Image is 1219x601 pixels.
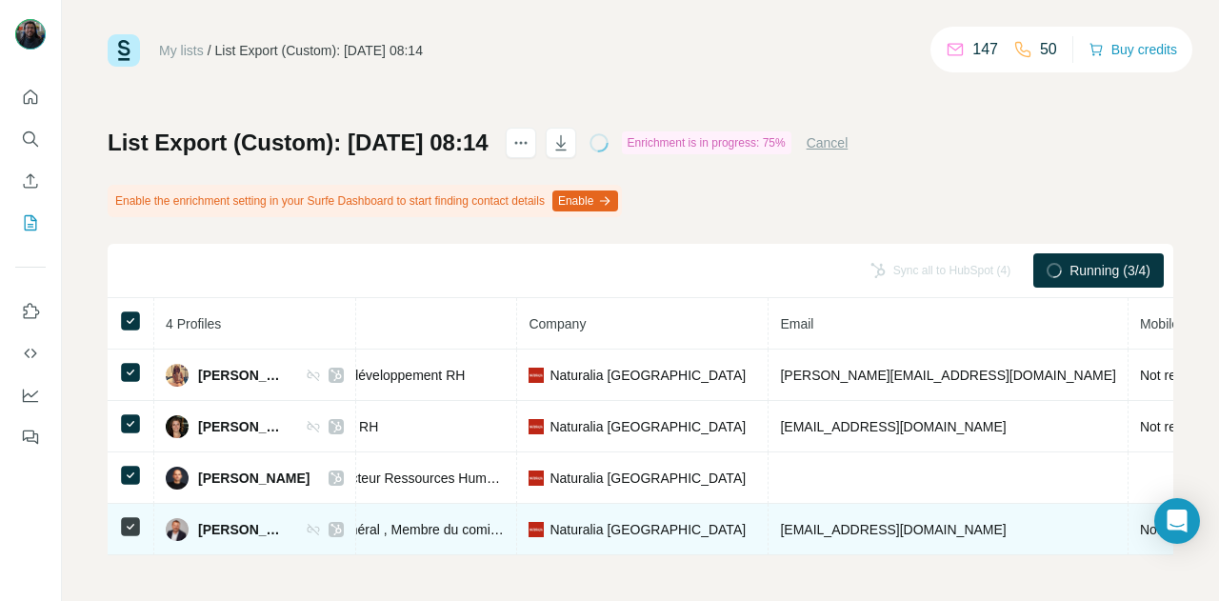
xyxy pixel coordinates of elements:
[198,469,310,488] span: [PERSON_NAME]
[15,378,46,412] button: Dashboard
[108,128,489,158] h1: List Export (Custom): [DATE] 08:14
[550,469,746,488] span: Naturalia [GEOGRAPHIC_DATA]
[780,419,1006,434] span: [EMAIL_ADDRESS][DOMAIN_NAME]
[166,467,189,490] img: Avatar
[215,41,423,60] div: List Export (Custom): [DATE] 08:14
[529,316,586,331] span: Company
[15,19,46,50] img: Avatar
[208,41,211,60] li: /
[1140,316,1179,331] span: Mobile
[15,206,46,240] button: My lists
[552,190,618,211] button: Enable
[529,471,544,486] img: company-logo
[166,364,189,387] img: Avatar
[780,316,813,331] span: Email
[166,518,189,541] img: Avatar
[529,368,544,383] img: company-logo
[277,522,663,537] span: Directeur général , Membre du comité exécutif du Groupe Casino
[622,131,791,154] div: Enrichment is in progress: 75%
[1069,261,1150,280] span: Running (3/4)
[15,122,46,156] button: Search
[277,368,465,383] span: Chargée de développement RH
[198,417,287,436] span: [PERSON_NAME]
[807,133,849,152] button: Cancel
[550,366,746,385] span: Naturalia [GEOGRAPHIC_DATA]
[1040,38,1057,61] p: 50
[15,420,46,454] button: Feedback
[166,316,221,331] span: 4 Profiles
[972,38,998,61] p: 147
[1154,498,1200,544] div: Open Intercom Messenger
[780,368,1115,383] span: [PERSON_NAME][EMAIL_ADDRESS][DOMAIN_NAME]
[198,520,287,539] span: [PERSON_NAME]
[15,336,46,371] button: Use Surfe API
[15,80,46,114] button: Quick start
[108,34,140,67] img: Surfe Logo
[15,164,46,198] button: Enrich CSV
[550,520,746,539] span: Naturalia [GEOGRAPHIC_DATA]
[159,43,204,58] a: My lists
[198,366,287,385] span: [PERSON_NAME]
[529,419,544,434] img: company-logo
[506,128,536,158] button: actions
[550,417,746,436] span: Naturalia [GEOGRAPHIC_DATA]
[277,471,690,486] span: Mission Directeur Ressources Humaines Naturalia (Groupe Monoprix)
[108,185,622,217] div: Enable the enrichment setting in your Surfe Dashboard to start finding contact details
[15,294,46,329] button: Use Surfe on LinkedIn
[166,415,189,438] img: Avatar
[529,522,544,537] img: company-logo
[1089,36,1177,63] button: Buy credits
[780,522,1006,537] span: [EMAIL_ADDRESS][DOMAIN_NAME]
